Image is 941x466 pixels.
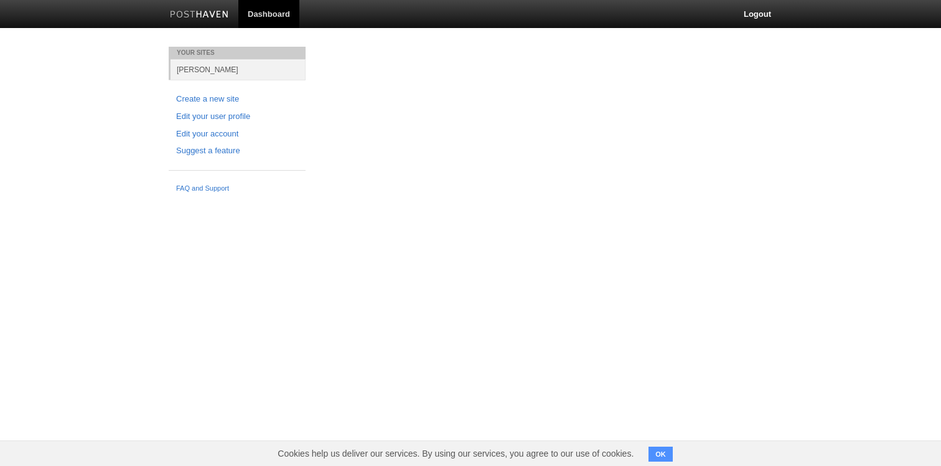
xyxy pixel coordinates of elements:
[265,441,646,466] span: Cookies help us deliver our services. By using our services, you agree to our use of cookies.
[648,447,673,462] button: OK
[176,145,298,158] a: Suggest a feature
[176,183,298,194] a: FAQ and Support
[171,59,306,80] a: [PERSON_NAME]
[170,11,229,20] img: Posthaven-bar
[176,93,298,106] a: Create a new site
[169,47,306,59] li: Your Sites
[176,128,298,141] a: Edit your account
[176,110,298,123] a: Edit your user profile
